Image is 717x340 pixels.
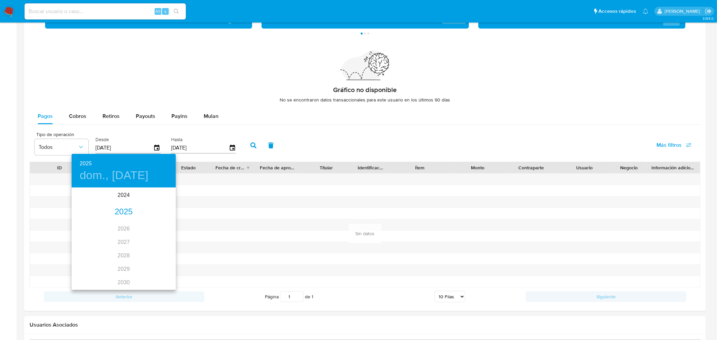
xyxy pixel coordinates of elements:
[72,205,176,219] div: 2025
[72,188,176,202] div: 2024
[80,168,149,182] button: dom., [DATE]
[80,159,92,168] button: 2025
